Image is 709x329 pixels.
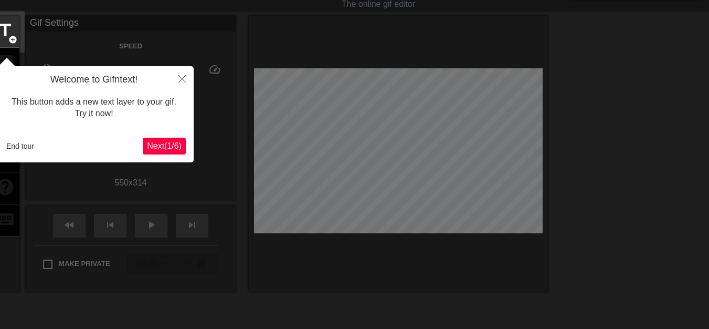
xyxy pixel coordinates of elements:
[2,86,186,130] div: This button adds a new text layer to your gif. Try it now!
[143,138,186,155] button: Next
[2,74,186,86] h4: Welcome to Gifntext!
[2,138,38,154] button: End tour
[171,66,194,90] button: Close
[147,141,182,150] span: Next ( 1 / 6 )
